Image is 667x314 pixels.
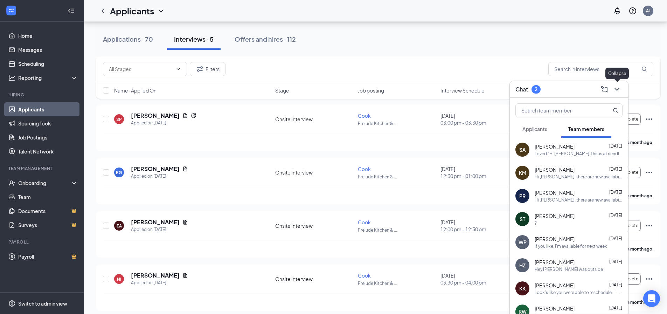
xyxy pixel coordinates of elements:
svg: Ellipses [645,275,653,283]
a: Applicants [18,102,78,116]
span: Cook [358,272,371,279]
div: Loved “Hi [PERSON_NAME], this is a friendly reminder. Your meeting with Prelude Kitchen & Bar for... [535,151,623,157]
span: [DATE] [609,259,622,264]
span: Job posting [358,87,384,94]
div: ? [535,220,537,226]
div: Look's like you were able to reschedule. I'll see you [DATE]. [535,289,623,295]
div: Applied on [DATE] [131,226,188,233]
span: [PERSON_NAME] [535,212,575,219]
svg: Ellipses [645,221,653,230]
button: ChevronDown [611,84,623,95]
div: KM [519,169,526,176]
input: All Stages [109,65,173,73]
span: [DATE] [609,213,622,218]
div: Applied on [DATE] [131,279,188,286]
svg: Settings [8,300,15,307]
b: a month ago [627,193,652,198]
span: Cook [358,112,371,119]
svg: MagnifyingGlass [613,108,618,113]
svg: Reapply [191,113,196,118]
h3: Chat [515,86,528,93]
b: a month ago [627,246,652,252]
span: Applicants [522,126,547,132]
a: Team [18,190,78,204]
svg: Ellipses [645,168,653,177]
span: [DATE] [609,190,622,195]
span: [PERSON_NAME] [535,305,575,312]
div: Switch to admin view [18,300,67,307]
div: Hey [PERSON_NAME] was outside [535,266,603,272]
span: [PERSON_NAME] [535,282,575,289]
svg: ChevronDown [157,7,165,15]
svg: Document [182,273,188,278]
div: Applied on [DATE] [131,173,188,180]
span: Team members [568,126,604,132]
span: 12:00 pm - 12:30 pm [440,226,519,233]
button: Filter Filters [190,62,225,76]
span: [DATE] [609,236,622,241]
a: Home [18,29,78,43]
div: Onsite Interview [275,275,354,282]
p: Prelude Kitchen & ... [358,174,436,180]
span: [PERSON_NAME] [535,235,575,243]
svg: ChevronLeft [99,7,107,15]
h1: Applicants [110,5,154,17]
a: SurveysCrown [18,218,78,232]
button: ComposeMessage [599,84,610,95]
span: 12:30 pm - 01:00 pm [440,172,519,179]
a: DocumentsCrown [18,204,78,218]
div: Applied on [DATE] [131,120,196,127]
p: Prelude Kitchen & ... [358,280,436,286]
a: Talent Network [18,144,78,158]
svg: ComposeMessage [600,85,609,94]
input: Search team member [516,104,599,117]
p: Prelude Kitchen & ... [358,121,436,127]
span: [DATE] [609,143,622,149]
span: 03:00 pm - 03:30 pm [440,119,519,126]
div: Open Intercom Messenger [643,290,660,307]
svg: Analysis [8,74,15,81]
svg: Notifications [613,7,621,15]
div: HZ [519,262,526,269]
div: [DATE] [440,165,519,179]
div: SA [519,146,526,153]
div: Offers and hires · 112 [235,35,296,43]
svg: QuestionInfo [628,7,637,15]
a: Scheduling [18,57,78,71]
svg: Collapse [68,7,75,14]
div: Onsite Interview [275,169,354,176]
div: WP [519,239,527,246]
div: 2 [535,86,537,92]
a: PayrollCrown [18,250,78,264]
p: Prelude Kitchen & ... [358,227,436,233]
div: ST [520,216,525,223]
svg: ChevronDown [175,66,181,72]
div: Interviews · 5 [174,35,214,43]
div: Onboarding [18,179,72,186]
input: Search in interviews [548,62,653,76]
span: Cook [358,166,371,172]
b: a month ago [627,140,652,145]
div: [DATE] [440,272,519,286]
div: [DATE] [440,219,519,233]
div: Team Management [8,165,77,171]
div: AJ [646,8,651,14]
div: Hi [PERSON_NAME], there are new availabilities for an interview. This is a reminder to schedule y... [535,197,623,203]
b: a month ago [627,300,652,305]
svg: Document [182,113,188,118]
span: [PERSON_NAME] [535,259,575,266]
a: Messages [18,43,78,57]
svg: Document [182,166,188,172]
span: [DATE] [609,166,622,172]
h5: [PERSON_NAME] [131,112,180,120]
div: KG [116,170,122,176]
span: Name · Applied On [114,87,157,94]
h5: [PERSON_NAME] [131,165,180,173]
div: NI [117,276,121,282]
h5: [PERSON_NAME] [131,272,180,279]
svg: WorkstreamLogo [8,7,15,14]
h5: [PERSON_NAME] [131,218,180,226]
div: Payroll [8,239,77,245]
div: Onsite Interview [275,222,354,229]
